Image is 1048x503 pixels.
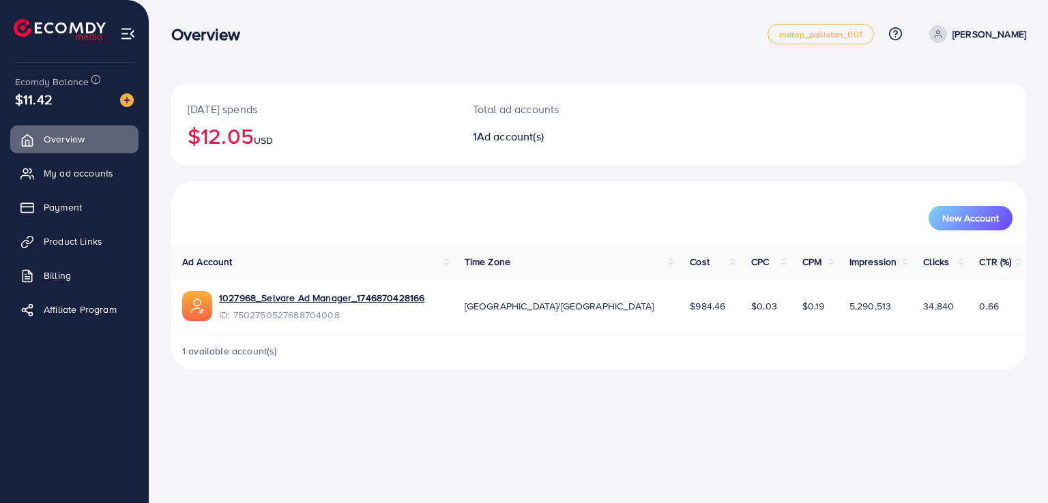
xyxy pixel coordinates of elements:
[120,26,136,42] img: menu
[952,26,1026,42] p: [PERSON_NAME]
[473,130,654,143] h2: 1
[779,30,862,39] span: metap_pakistan_001
[979,299,999,313] span: 0.66
[188,101,440,117] p: [DATE] spends
[182,344,278,358] span: 1 available account(s)
[849,299,891,313] span: 5,290,513
[979,255,1011,269] span: CTR (%)
[923,299,954,313] span: 34,840
[171,25,251,44] h3: Overview
[10,125,139,153] a: Overview
[44,166,113,180] span: My ad accounts
[465,299,654,313] span: [GEOGRAPHIC_DATA]/[GEOGRAPHIC_DATA]
[690,255,710,269] span: Cost
[188,123,440,149] h2: $12.05
[254,134,273,147] span: USD
[690,299,725,313] span: $984.46
[182,255,233,269] span: Ad Account
[10,296,139,323] a: Affiliate Program
[10,262,139,289] a: Billing
[751,255,769,269] span: CPC
[10,228,139,255] a: Product Links
[15,89,53,109] span: $11.42
[924,25,1026,43] a: [PERSON_NAME]
[44,200,82,214] span: Payment
[182,291,212,321] img: ic-ads-acc.e4c84228.svg
[942,213,999,223] span: New Account
[44,303,117,316] span: Affiliate Program
[44,234,102,248] span: Product Links
[120,93,134,107] img: image
[768,24,874,44] a: metap_pakistan_001
[15,75,89,89] span: Ecomdy Balance
[44,269,71,282] span: Billing
[219,291,424,305] a: 1027968_Selvare Ad Manager_1746870428166
[473,101,654,117] p: Total ad accounts
[802,299,825,313] span: $0.19
[10,159,139,187] a: My ad accounts
[849,255,897,269] span: Impression
[219,308,424,322] span: ID: 7502750527688704008
[10,194,139,221] a: Payment
[802,255,821,269] span: CPM
[14,19,106,40] img: logo
[990,442,1038,493] iframe: Chat
[923,255,949,269] span: Clicks
[465,255,510,269] span: Time Zone
[751,299,777,313] span: $0.03
[44,132,85,146] span: Overview
[477,129,544,144] span: Ad account(s)
[929,206,1013,230] button: New Account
